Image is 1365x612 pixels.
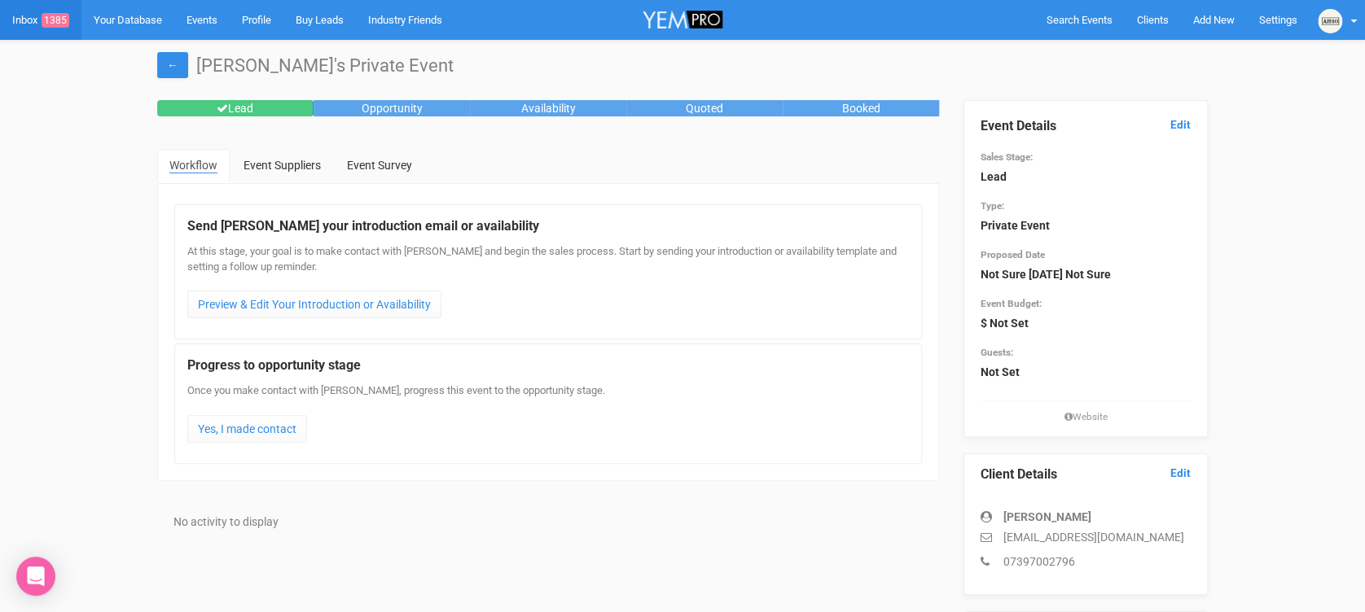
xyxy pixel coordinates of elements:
[981,347,1013,358] small: Guests:
[470,100,626,116] div: Availability
[1193,14,1235,26] span: Add New
[981,219,1050,232] strong: Private Event
[187,291,441,318] a: Preview & Edit Your Introduction or Availability
[187,356,909,375] legend: Progress to opportunity stage
[981,365,1020,378] strong: Not Set
[157,52,188,78] a: ←
[187,415,307,443] a: Yes, I made contact
[1003,510,1091,523] strong: [PERSON_NAME]
[187,217,909,236] legend: Send [PERSON_NAME] your introduction email or availability
[231,149,333,181] a: Event Suppliers
[16,557,55,596] div: Open Intercom Messenger
[157,149,230,183] a: Workflow
[187,244,909,326] div: At this stage, your goal is to make contact with [PERSON_NAME] and begin the sales process. Start...
[981,410,1191,424] small: Website
[1170,117,1191,133] a: Edit
[981,200,1004,212] small: Type:
[1047,14,1113,26] span: Search Events
[981,170,1007,183] strong: Lead
[173,514,923,530] div: No activity to display
[314,100,470,116] div: Opportunity
[157,56,1208,76] h1: [PERSON_NAME]'s Private Event
[783,100,939,116] div: Booked
[335,149,424,181] a: Event Survey
[981,249,1045,260] small: Proposed Date
[981,117,1191,136] legend: Event Details
[626,100,783,116] div: Quoted
[981,317,1029,330] strong: $ Not Set
[981,553,1191,570] p: 07397002796
[1137,14,1169,26] span: Clients
[187,383,909,443] div: Once you make contact with [PERSON_NAME], progress this event to the opportunity stage.
[981,151,1033,163] small: Sales Stage:
[1170,466,1191,481] a: Edit
[157,100,314,116] div: Lead
[981,298,1042,309] small: Event Budget:
[981,466,1191,484] legend: Client Details
[981,529,1191,545] p: [EMAIL_ADDRESS][DOMAIN_NAME]
[42,13,69,28] span: 1385
[1318,9,1342,33] img: open-uri20231025-2-1afxnye
[981,268,1111,281] strong: Not Sure [DATE] Not Sure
